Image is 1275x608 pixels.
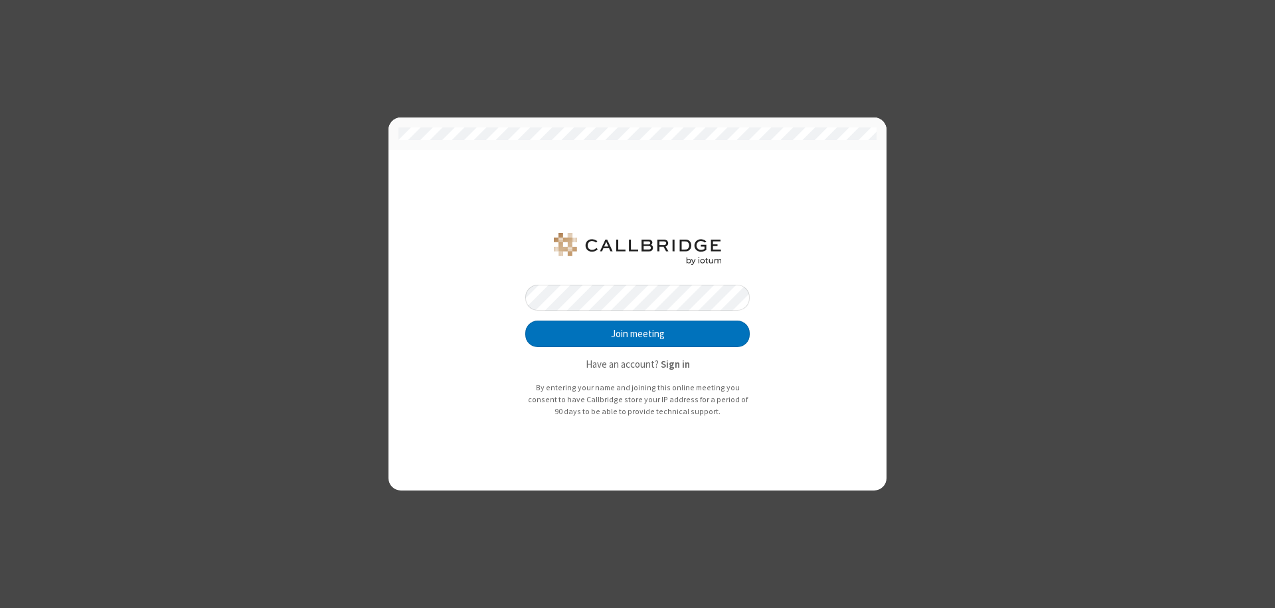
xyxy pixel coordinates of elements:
img: QA Selenium DO NOT DELETE OR CHANGE [551,233,724,265]
p: Have an account? [525,357,750,372]
p: By entering your name and joining this online meeting you consent to have Callbridge store your I... [525,382,750,417]
button: Sign in [661,357,690,372]
button: Join meeting [525,321,750,347]
strong: Sign in [661,358,690,370]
